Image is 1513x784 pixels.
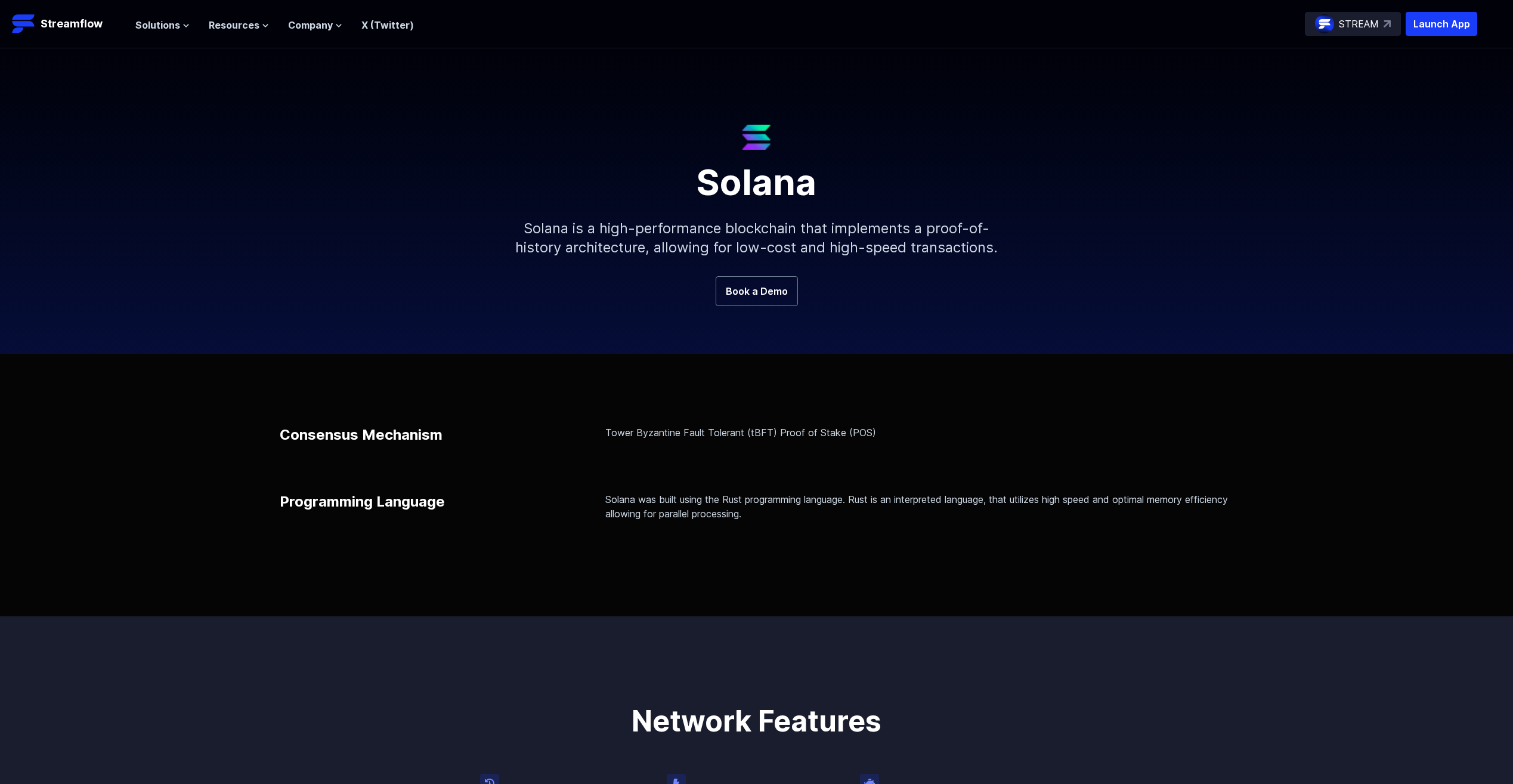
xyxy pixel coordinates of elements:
[12,12,123,36] a: Streamflow
[716,276,798,306] a: Book a Demo
[280,492,445,511] p: Programming Language
[135,18,180,32] span: Solutions
[280,425,443,445] p: Consensus Mechanism
[12,12,36,36] img: Streamflow Logo
[135,18,190,32] button: Solutions
[361,19,414,31] a: X (Twitter)
[605,425,1233,440] p: Tower Byzantine Fault Tolerant (tBFT) Proof of Stake (POS)
[500,200,1013,276] p: Solana is a high-performance blockchain that implements a proof-of-history architecture, allowing...
[1339,17,1379,31] p: STREAM
[1315,14,1334,33] img: streamflow-logo-circle.png
[1305,12,1401,36] a: STREAM
[288,18,333,32] span: Company
[742,125,771,150] img: Solana
[209,18,269,32] button: Resources
[209,18,259,32] span: Resources
[605,492,1233,521] p: Solana was built using the Rust programming language. Rust is an interpreted language, that utili...
[288,18,342,32] button: Company
[1406,12,1477,36] button: Launch App
[41,16,103,32] p: Streamflow
[490,707,1024,736] p: Network Features
[1384,20,1391,27] img: top-right-arrow.svg
[471,150,1043,200] h1: Solana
